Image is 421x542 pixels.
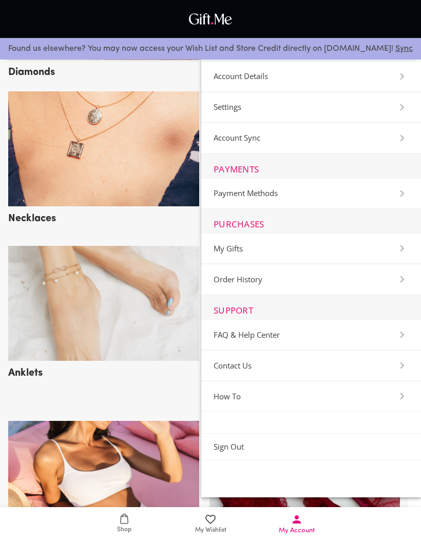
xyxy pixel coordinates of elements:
span: Account Details [214,71,268,81]
span: Sign Out [214,442,244,452]
span: FAQ & Help Center [214,330,280,340]
h5: Diamonds [8,62,55,79]
span: Shop [117,525,131,535]
a: Shop [81,507,167,542]
img: GiftMe Logo [186,11,235,27]
span: Contact Us [214,361,252,371]
img: swimwear.png [8,421,199,536]
span: Settings [214,102,241,112]
img: necklaces.png [8,91,199,206]
img: anklets.png [8,246,199,361]
a: Anklets [8,353,199,378]
span: PURCHASES [214,219,264,229]
span: SUPPORT [214,305,253,315]
span: My Wishlist [195,526,226,535]
a: Necklaces [8,199,199,223]
span: PAYMENTS [214,164,259,174]
span: Account Sync [214,133,260,143]
h5: Anklets [8,363,43,380]
p: Found us elsewhere? You may now access your Wish List and Store Credit directly on [DOMAIN_NAME]! [8,42,413,55]
a: My Account [254,507,340,542]
span: My Account [279,526,315,535]
a: My Wishlist [167,507,254,542]
a: Diamonds [8,52,199,77]
a: Sync [395,45,413,53]
span: My Gifts [214,244,243,254]
span: How To [214,392,241,401]
span: Order History [214,275,262,284]
h5: Necklaces [8,208,56,225]
span: Payment Methods [214,188,278,198]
